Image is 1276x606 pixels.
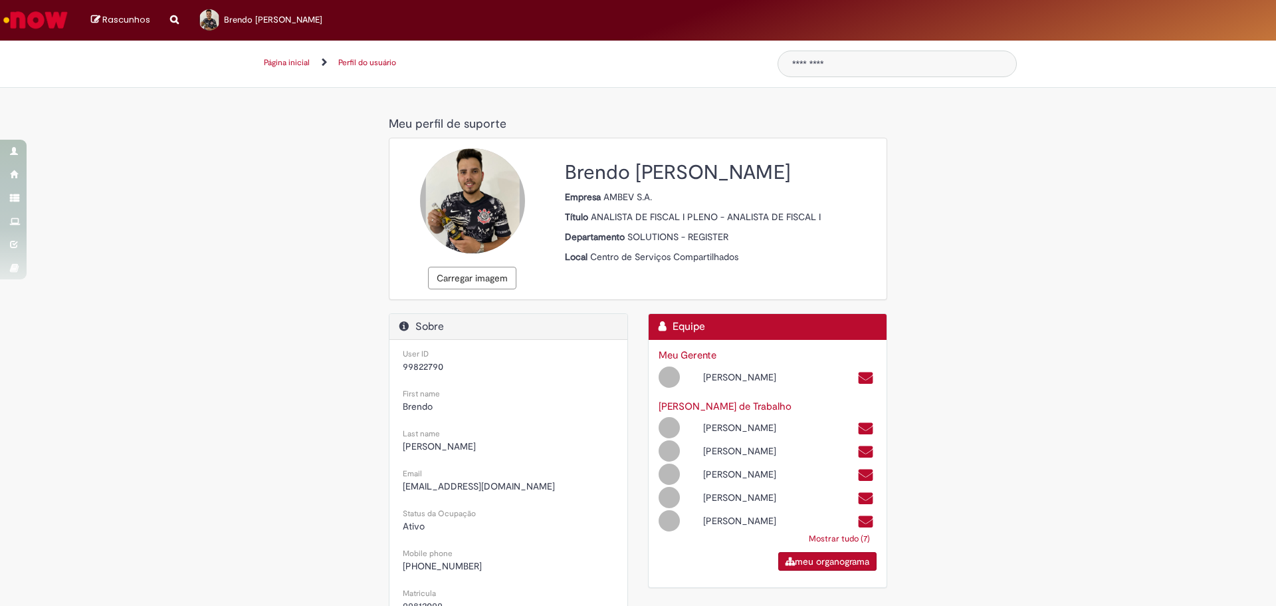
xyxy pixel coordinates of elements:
[857,371,874,386] a: Enviar um e-mail para 99846469@ambev.com.br
[403,588,436,599] small: Matricula
[403,480,555,492] span: [EMAIL_ADDRESS][DOMAIN_NAME]
[338,57,396,68] a: Perfil do usuário
[403,400,433,412] span: Brendo
[649,462,827,485] div: Open Profile: Karina Santos Barboza
[693,371,827,384] div: [PERSON_NAME]
[403,548,453,559] small: Mobile phone
[591,211,821,223] span: ANALISTA DE FISCAL I PLENO - ANALISTA DE FISCAL I
[659,401,877,412] h3: [PERSON_NAME] de Trabalho
[857,421,874,436] a: Enviar um e-mail para arnaldo.melo@ambev.com.br
[857,468,874,483] a: Enviar um e-mail para 99844531@ambev.com.br
[590,251,738,263] span: Centro de Serviços Compartilhados
[627,231,728,243] span: SOLUTIONS - REGISTER
[693,421,827,434] div: [PERSON_NAME]
[91,14,150,27] a: Rascunhos
[659,321,877,333] h2: Equipe
[565,251,590,263] strong: Local
[403,468,422,479] small: Email
[403,520,425,532] span: Ativo
[565,211,591,223] strong: Título
[389,116,506,132] span: Meu perfil de suporte
[649,365,827,388] div: Open Profile: Gustavo Lima Da Silva
[264,57,310,68] a: Página inicial
[403,508,476,519] small: Status da Ocupação
[1,7,70,33] img: ServiceNow
[693,444,827,458] div: [PERSON_NAME]
[565,162,877,184] h2: Brendo [PERSON_NAME]
[857,491,874,506] a: Enviar um e-mail para 99812223@ambev.com.br
[403,440,476,452] span: [PERSON_NAME]
[403,349,429,359] small: User ID
[403,388,440,399] small: First name
[649,508,827,531] div: Open Profile: Rosana Cristina dos Santos da Silva
[649,438,827,462] div: Open Profile: Camila Garcia Rafael
[403,361,443,373] span: 99822790
[403,428,440,439] small: Last name
[565,191,603,203] strong: Empresa
[649,415,827,438] div: Open Profile: Arnaldo Jose Vieira De Melo
[778,552,877,571] a: meu organograma
[224,14,322,25] span: Brendo [PERSON_NAME]
[693,514,827,528] div: [PERSON_NAME]
[399,321,617,333] h2: Sobre
[802,527,877,551] a: Mostrar tudo (7)
[693,491,827,504] div: [PERSON_NAME]
[565,231,627,243] strong: Departamento
[428,267,516,289] button: Carregar imagem
[102,13,150,26] span: Rascunhos
[857,444,874,460] a: Enviar um e-mail para 99801826@ambev.com.br
[603,191,652,203] span: AMBEV S.A.
[649,485,827,508] div: Open Profile: Nivea Borges Menezes
[659,350,877,361] h3: Meu Gerente
[403,560,482,572] span: [PHONE_NUMBER]
[693,468,827,481] div: [PERSON_NAME]
[857,514,874,530] a: Enviar um e-mail para 99815389@ambev.com.br
[259,51,758,75] ul: Trilhas de página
